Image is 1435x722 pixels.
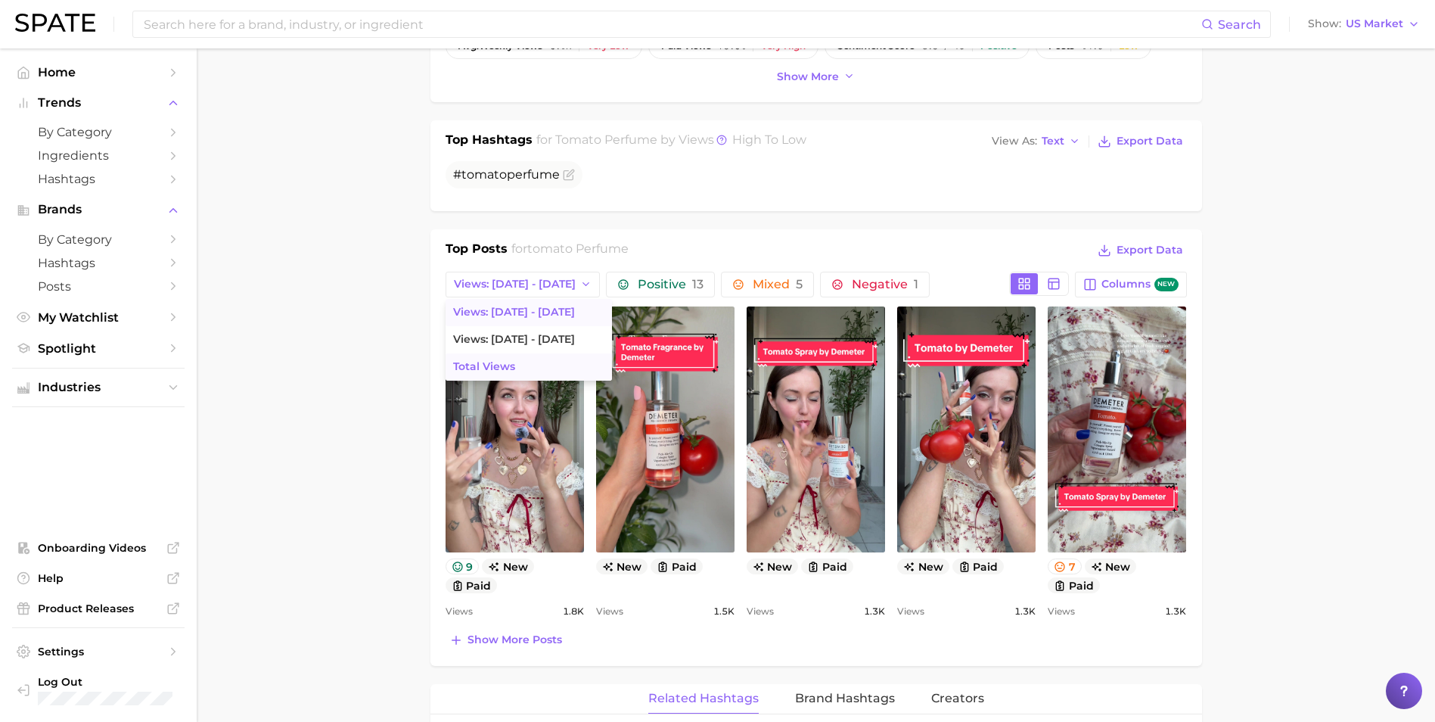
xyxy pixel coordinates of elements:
h1: Top Hashtags [446,131,533,152]
button: paid [446,577,498,593]
a: Settings [12,640,185,663]
a: Help [12,567,185,590]
span: Industries [38,381,159,394]
button: Export Data [1094,131,1186,152]
span: Settings [38,645,159,658]
span: Brand Hashtags [795,692,895,705]
button: paid [801,559,853,574]
img: SPATE [15,14,95,32]
ul: Views: [DATE] - [DATE] [446,299,612,381]
span: Spotlight [38,341,159,356]
a: Product Releases [12,597,185,620]
span: Show [1308,20,1341,28]
a: Log out. Currently logged in with e-mail jacob.demos@robertet.com. [12,671,185,710]
span: Related Hashtags [648,692,759,705]
span: Brands [38,203,159,216]
a: Ingredients [12,144,185,167]
span: perfume [507,167,560,182]
span: by Category [38,232,159,247]
span: 1.8k [563,602,584,621]
button: Flag as miscategorized or irrelevant [563,169,575,181]
button: ShowUS Market [1304,14,1424,34]
span: tomato perfume [527,241,629,256]
h1: Top Posts [446,240,508,263]
button: Export Data [1094,240,1186,261]
span: Columns [1101,278,1178,292]
span: My Watchlist [38,310,159,325]
button: View AsText [988,132,1085,151]
span: Views [596,602,623,621]
span: Help [38,571,159,585]
span: Show more posts [467,633,562,646]
span: 1.5k [713,602,735,621]
span: Views: [DATE] - [DATE] [453,306,575,319]
span: new [1085,559,1137,574]
button: Trends [12,92,185,114]
button: paid [651,559,703,574]
span: Views [747,602,774,621]
span: 13 [692,277,704,291]
span: Show more [777,70,839,83]
span: 1.3k [1014,602,1036,621]
span: tomato perfume [555,132,657,147]
span: Log Out [38,675,185,689]
span: 1 [914,277,918,291]
span: new [897,559,949,574]
span: Total Views [453,360,515,373]
input: Search here for a brand, industry, or ingredient [142,11,1201,37]
span: Creators [931,692,984,705]
button: Show more posts [446,630,566,651]
span: 5 [796,277,803,291]
span: Hashtags [38,172,159,186]
a: by Category [12,228,185,251]
a: My Watchlist [12,306,185,329]
span: Home [38,65,159,79]
a: Posts [12,275,185,298]
span: Positive [638,279,704,291]
button: Brands [12,198,185,221]
span: 1.3k [864,602,885,621]
span: Onboarding Videos [38,541,159,555]
span: Posts [38,279,159,294]
span: by Category [38,125,159,139]
span: Views [446,602,473,621]
span: tomato [461,167,507,182]
button: 7 [1048,559,1082,574]
span: Views: [DATE] - [DATE] [453,333,575,346]
button: Views: [DATE] - [DATE] [446,272,601,297]
a: Spotlight [12,337,185,360]
span: Mixed [753,279,803,291]
span: 1.3k [1165,602,1186,621]
h2: for [511,240,629,263]
span: US Market [1346,20,1403,28]
span: Export Data [1117,244,1183,257]
span: high to low [732,132,806,147]
a: by Category [12,120,185,144]
h2: for by Views [536,131,806,152]
span: Trends [38,96,159,110]
a: Onboarding Videos [12,537,185,559]
span: new [482,559,534,574]
button: Columnsnew [1075,272,1186,297]
button: paid [1048,577,1100,593]
span: Views: [DATE] - [DATE] [454,278,576,291]
button: paid [952,559,1005,574]
span: Search [1218,17,1261,32]
span: Product Releases [38,602,159,615]
span: View As [992,137,1037,145]
span: Export Data [1117,135,1183,148]
span: Views [897,602,924,621]
button: Industries [12,376,185,399]
a: Home [12,61,185,84]
a: Hashtags [12,167,185,191]
button: 9 [446,559,480,574]
span: Hashtags [38,256,159,270]
a: Hashtags [12,251,185,275]
span: Ingredients [38,148,159,163]
span: Views [1048,602,1075,621]
button: Show more [773,67,859,87]
span: Negative [852,279,918,291]
span: new [1154,278,1179,292]
span: new [747,559,799,574]
span: # [453,167,560,182]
